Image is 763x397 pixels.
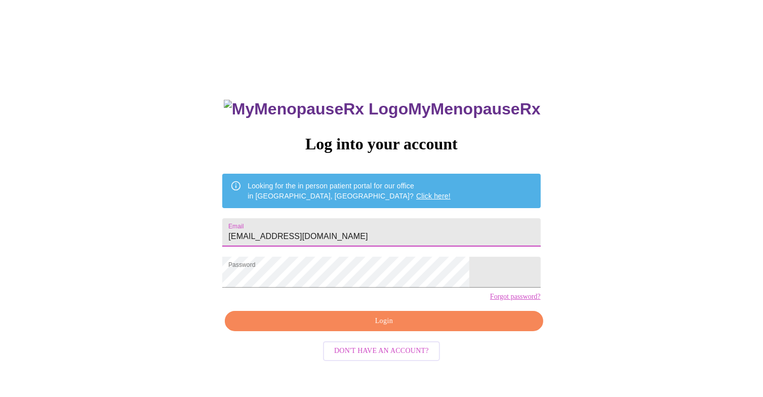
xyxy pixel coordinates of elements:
a: Click here! [416,192,451,200]
h3: MyMenopauseRx [224,100,541,118]
button: Don't have an account? [323,341,440,361]
a: Forgot password? [490,293,541,301]
img: MyMenopauseRx Logo [224,100,408,118]
span: Don't have an account? [334,345,429,358]
span: Login [236,315,531,328]
div: Looking for the in person patient portal for our office in [GEOGRAPHIC_DATA], [GEOGRAPHIC_DATA]? [248,177,451,205]
h3: Log into your account [222,135,540,153]
a: Don't have an account? [320,346,443,354]
button: Login [225,311,543,332]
